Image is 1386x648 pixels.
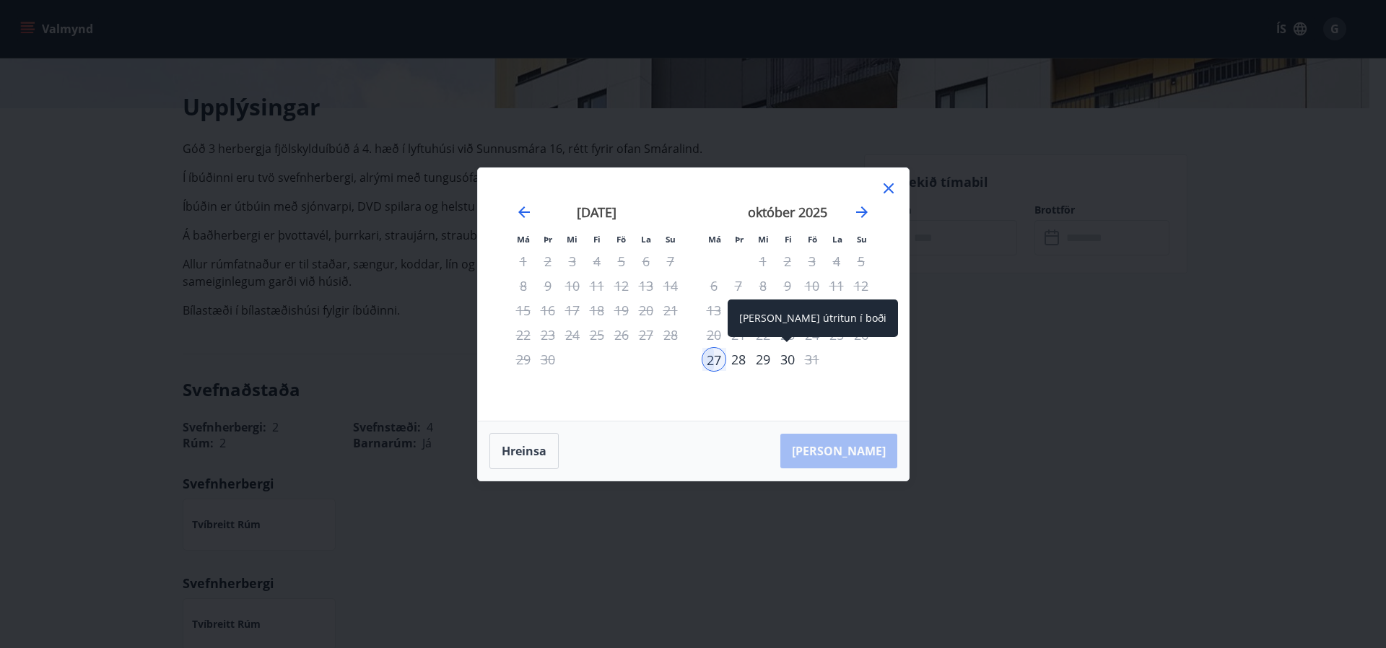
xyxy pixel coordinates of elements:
[775,347,800,372] td: Choose fimmtudagur, 30. október 2025 as your check-out date. It’s available.
[585,273,609,298] td: Not available. fimmtudagur, 11. september 2025
[702,273,726,298] td: Not available. mánudagur, 6. október 2025
[702,298,726,323] td: Not available. mánudagur, 13. október 2025
[808,234,817,245] small: Fö
[567,234,577,245] small: Mi
[857,234,867,245] small: Su
[616,234,626,245] small: Fö
[775,273,800,298] td: Not available. fimmtudagur, 9. október 2025
[751,249,775,273] td: Not available. miðvikudagur, 1. október 2025
[785,234,792,245] small: Fi
[585,249,609,273] td: Not available. fimmtudagur, 4. september 2025
[666,234,676,245] small: Su
[775,298,800,323] td: Not available. fimmtudagur, 16. október 2025
[751,347,775,372] td: Choose miðvikudagur, 29. október 2025 as your check-out date. It’s available.
[544,234,552,245] small: Þr
[658,298,683,323] td: Not available. sunnudagur, 21. september 2025
[536,273,560,298] td: Not available. þriðjudagur, 9. september 2025
[849,273,873,298] td: Not available. sunnudagur, 12. október 2025
[824,273,849,298] td: Not available. laugardagur, 11. október 2025
[800,273,824,298] td: Not available. föstudagur, 10. október 2025
[728,299,898,337] div: [PERSON_NAME] útritun í boði
[609,298,634,323] td: Not available. föstudagur, 19. september 2025
[775,298,800,323] div: Aðeins útritun í boði
[536,249,560,273] td: Not available. þriðjudagur, 2. september 2025
[577,203,616,221] strong: [DATE]
[824,298,849,323] td: Not available. laugardagur, 18. október 2025
[751,347,775,372] div: 29
[748,203,827,221] strong: október 2025
[634,323,658,347] td: Not available. laugardagur, 27. september 2025
[585,298,609,323] td: Not available. fimmtudagur, 18. september 2025
[593,234,601,245] small: Fi
[853,203,871,221] div: Move forward to switch to the next month.
[560,323,585,347] td: Not available. miðvikudagur, 24. september 2025
[609,249,634,273] td: Not available. föstudagur, 5. september 2025
[758,234,769,245] small: Mi
[511,273,536,298] td: Not available. mánudagur, 8. september 2025
[708,234,721,245] small: Má
[800,249,824,273] div: Aðeins útritun í boði
[735,234,744,245] small: Þr
[489,433,559,469] button: Hreinsa
[634,249,658,273] td: Not available. laugardagur, 6. september 2025
[849,249,873,273] td: Not available. sunnudagur, 5. október 2025
[775,249,800,273] td: Not available. fimmtudagur, 2. október 2025
[641,234,651,245] small: La
[849,298,873,323] td: Not available. sunnudagur, 19. október 2025
[658,273,683,298] td: Not available. sunnudagur, 14. september 2025
[726,298,751,323] td: Not available. þriðjudagur, 14. október 2025
[726,323,751,347] td: Not available. þriðjudagur, 21. október 2025
[702,347,726,372] div: 27
[609,273,634,298] td: Not available. föstudagur, 12. september 2025
[775,347,800,372] div: Aðeins útritun í boði
[726,273,751,298] td: Not available. þriðjudagur, 7. október 2025
[800,249,824,273] td: Not available. föstudagur, 3. október 2025
[511,249,536,273] td: Not available. mánudagur, 1. september 2025
[751,273,775,298] td: Not available. miðvikudagur, 8. október 2025
[536,323,560,347] td: Not available. þriðjudagur, 23. september 2025
[585,323,609,347] td: Not available. fimmtudagur, 25. september 2025
[609,323,634,347] div: Aðeins útritun í boði
[495,185,892,403] div: Calendar
[634,273,658,298] td: Not available. laugardagur, 13. september 2025
[702,323,726,347] td: Not available. mánudagur, 20. október 2025
[536,298,560,323] td: Not available. þriðjudagur, 16. september 2025
[517,234,530,245] small: Má
[800,298,824,323] td: Not available. föstudagur, 17. október 2025
[832,234,842,245] small: La
[726,347,751,372] div: 28
[511,323,536,347] td: Not available. mánudagur, 22. september 2025
[560,249,585,273] td: Not available. miðvikudagur, 3. september 2025
[560,298,585,323] td: Not available. miðvikudagur, 17. september 2025
[824,249,849,273] td: Not available. laugardagur, 4. október 2025
[726,347,751,372] td: Choose þriðjudagur, 28. október 2025 as your check-out date. It’s available.
[511,347,536,372] td: Not available. mánudagur, 29. september 2025
[634,298,658,323] td: Not available. laugardagur, 20. september 2025
[515,203,533,221] div: Move backward to switch to the previous month.
[702,347,726,372] td: Selected as start date. mánudagur, 27. október 2025
[511,298,536,323] td: Not available. mánudagur, 15. september 2025
[658,323,683,347] td: Not available. sunnudagur, 28. september 2025
[536,347,560,372] td: Not available. þriðjudagur, 30. september 2025
[658,249,683,273] td: Not available. sunnudagur, 7. september 2025
[560,273,585,298] td: Not available. miðvikudagur, 10. september 2025
[609,323,634,347] td: Not available. föstudagur, 26. september 2025
[800,347,824,372] td: Not available. föstudagur, 31. október 2025
[751,298,775,323] td: Not available. miðvikudagur, 15. október 2025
